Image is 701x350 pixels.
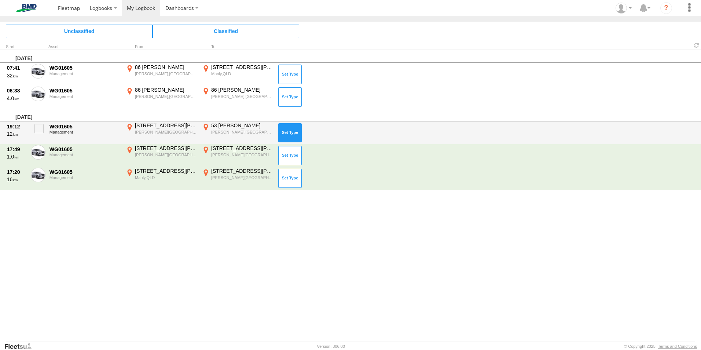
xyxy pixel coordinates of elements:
[135,175,197,180] div: Manly,QLD
[49,65,121,71] div: WG01605
[211,94,273,99] div: [PERSON_NAME],[GEOGRAPHIC_DATA]
[135,71,197,76] div: [PERSON_NAME],[GEOGRAPHIC_DATA]
[7,87,27,94] div: 06:38
[201,64,274,85] label: Click to View Event Location
[278,65,302,84] button: Click to Set
[201,145,274,166] label: Click to View Event Location
[624,344,697,349] div: © Copyright 2025 -
[201,122,274,143] label: Click to View Event Location
[125,145,198,166] label: Click to View Event Location
[49,175,121,180] div: Management
[211,168,273,174] div: [STREET_ADDRESS][PERSON_NAME]
[211,64,273,70] div: [STREET_ADDRESS][PERSON_NAME]
[135,94,197,99] div: [PERSON_NAME],[GEOGRAPHIC_DATA]
[278,87,302,106] button: Click to Set
[135,168,197,174] div: [STREET_ADDRESS][PERSON_NAME]
[49,123,121,130] div: WG01605
[135,130,197,135] div: [PERSON_NAME][GEOGRAPHIC_DATA],[GEOGRAPHIC_DATA]
[48,45,122,49] div: Asset
[317,344,345,349] div: Version: 306.00
[201,45,274,49] div: To
[49,153,121,157] div: Management
[49,94,121,99] div: Management
[7,65,27,71] div: 07:41
[6,45,28,49] div: Click to Sort
[125,64,198,85] label: Click to View Event Location
[49,146,121,153] div: WG01605
[153,25,299,38] span: Click to view Classified Trips
[211,145,273,152] div: [STREET_ADDRESS][PERSON_NAME]
[49,130,121,134] div: Management
[7,123,27,130] div: 19:12
[135,145,197,152] div: [STREET_ADDRESS][PERSON_NAME]
[211,71,273,76] div: Manly,QLD
[4,343,38,350] a: Visit our Website
[135,64,197,70] div: 86 [PERSON_NAME]
[658,344,697,349] a: Terms and Conditions
[278,146,302,165] button: Click to Set
[6,25,153,38] span: Click to view Unclassified Trips
[278,169,302,188] button: Click to Set
[49,72,121,76] div: Management
[125,87,198,108] label: Click to View Event Location
[278,123,302,142] button: Click to Set
[125,168,198,189] label: Click to View Event Location
[125,122,198,143] label: Click to View Event Location
[7,72,27,79] div: 32
[201,168,274,189] label: Click to View Event Location
[49,87,121,94] div: WG01605
[7,153,27,160] div: 1.0
[135,87,197,93] div: 86 [PERSON_NAME]
[7,146,27,153] div: 17:49
[211,87,273,93] div: 86 [PERSON_NAME]
[211,175,273,180] div: [PERSON_NAME][GEOGRAPHIC_DATA],[GEOGRAPHIC_DATA]
[135,152,197,157] div: [PERSON_NAME][GEOGRAPHIC_DATA],[GEOGRAPHIC_DATA]
[211,130,273,135] div: [PERSON_NAME],[GEOGRAPHIC_DATA]
[7,95,27,102] div: 4.0
[49,169,121,175] div: WG01605
[7,4,45,12] img: bmd-logo.svg
[7,176,27,183] div: 16
[211,152,273,157] div: [PERSON_NAME][GEOGRAPHIC_DATA],[GEOGRAPHIC_DATA]
[201,87,274,108] label: Click to View Event Location
[7,131,27,137] div: 12
[125,45,198,49] div: From
[660,2,672,14] i: ?
[613,3,634,14] div: Brendan Hannan
[211,122,273,129] div: 53 [PERSON_NAME]
[135,122,197,129] div: [STREET_ADDRESS][PERSON_NAME]
[692,42,701,49] span: Refresh
[7,169,27,175] div: 17:20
